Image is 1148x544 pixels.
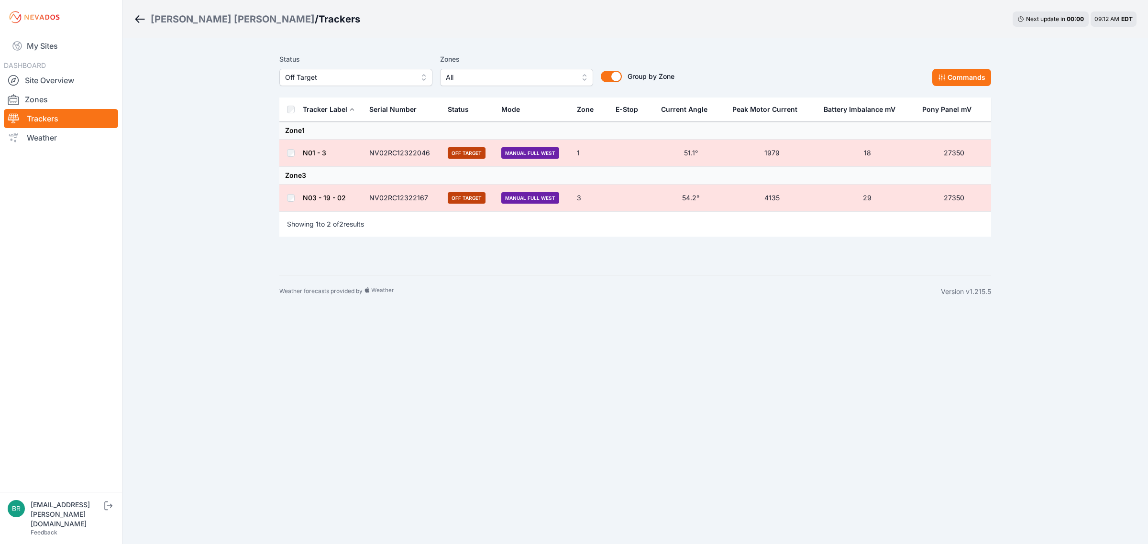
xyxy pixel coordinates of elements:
div: E-Stop [616,105,638,114]
nav: Breadcrumb [134,7,360,32]
div: Tracker Label [303,105,347,114]
td: 3 [571,185,610,212]
img: Nevados [8,10,61,25]
span: 2 [339,220,343,228]
div: Status [448,105,469,114]
div: Zone [577,105,594,114]
label: Zones [440,54,593,65]
div: Battery Imbalance mV [824,105,895,114]
div: [EMAIL_ADDRESS][PERSON_NAME][DOMAIN_NAME] [31,500,102,529]
a: Zones [4,90,118,109]
span: Off Target [448,147,486,159]
td: Zone 1 [279,122,991,140]
td: Zone 3 [279,167,991,185]
label: Status [279,54,432,65]
div: 00 : 00 [1067,15,1084,23]
td: NV02RC12322046 [364,140,442,167]
button: Battery Imbalance mV [824,98,903,121]
button: Current Angle [661,98,715,121]
button: Pony Panel mV [922,98,979,121]
td: 1979 [727,140,818,167]
td: 4135 [727,185,818,212]
span: Off Target [285,72,413,83]
span: 1 [316,220,319,228]
button: E-Stop [616,98,646,121]
button: Serial Number [369,98,424,121]
span: / [315,12,319,26]
td: NV02RC12322167 [364,185,442,212]
td: 27350 [916,185,991,212]
span: 09:12 AM [1094,15,1119,22]
td: 29 [818,185,917,212]
button: All [440,69,593,86]
a: Trackers [4,109,118,128]
button: Commands [932,69,991,86]
a: N01 - 3 [303,149,326,157]
a: Feedback [31,529,57,536]
a: [PERSON_NAME] [PERSON_NAME] [151,12,315,26]
a: My Sites [4,34,118,57]
div: Mode [501,105,520,114]
span: 2 [327,220,331,228]
a: N03 - 19 - 02 [303,194,346,202]
span: EDT [1121,15,1133,22]
button: Peak Motor Current [732,98,805,121]
td: 54.2° [655,185,727,212]
button: Tracker Label [303,98,355,121]
td: 27350 [916,140,991,167]
button: Zone [577,98,601,121]
button: Status [448,98,476,121]
div: Pony Panel mV [922,105,971,114]
button: Off Target [279,69,432,86]
a: Site Overview [4,71,118,90]
div: Serial Number [369,105,417,114]
div: Current Angle [661,105,707,114]
span: Manual Full West [501,192,559,204]
div: Version v1.215.5 [941,287,991,296]
td: 51.1° [655,140,727,167]
span: Manual Full West [501,147,559,159]
p: Showing to of results [287,219,364,229]
h3: Trackers [319,12,360,26]
a: Weather [4,128,118,147]
td: 18 [818,140,917,167]
span: Next update in [1026,15,1065,22]
div: Weather forecasts provided by [279,287,941,296]
span: Group by Zone [628,72,674,80]
span: DASHBOARD [4,61,46,69]
div: Peak Motor Current [732,105,797,114]
td: 1 [571,140,610,167]
span: All [446,72,574,83]
span: Off Target [448,192,486,204]
button: Mode [501,98,528,121]
img: brayden.sanford@nevados.solar [8,500,25,517]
